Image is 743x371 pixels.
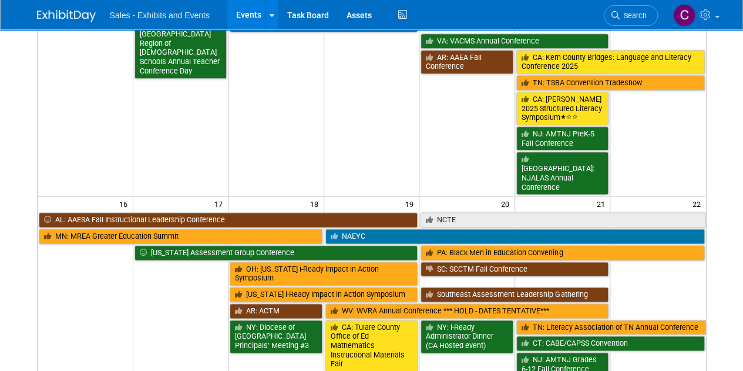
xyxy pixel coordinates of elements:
[421,212,705,228] a: NCTE
[230,303,322,319] a: AR: ACTM
[421,245,704,260] a: PA: Black Men in Education Convening
[516,75,705,91] a: TN: TSBA Convention Tradeshow
[230,320,322,353] a: NY: Diocese of [GEOGRAPHIC_DATA] Principals’ Meeting #3
[516,92,609,125] a: CA: [PERSON_NAME] 2025 Structured Literacy Symposium
[421,320,513,353] a: NY: i-Ready Administrator Dinner (CA-Hosted event)
[118,196,133,211] span: 16
[421,34,608,49] a: VA: VACMS Annual Conference
[230,262,418,286] a: OH: [US_STATE] i-Ready Impact in Action Symposium
[691,196,706,211] span: 22
[110,11,210,20] span: Sales - Exhibits and Events
[500,196,515,211] span: 20
[325,303,609,319] a: WV: WVRA Annual Conference *** HOLD - DATES TENTATIVE***
[516,50,705,74] a: CA: Kern County Bridges: Language and Literacy Conference 2025
[421,50,513,74] a: AR: AAEA Fall Conference
[620,11,647,20] span: Search
[604,5,658,26] a: Search
[213,196,228,211] span: 17
[421,287,608,302] a: Southeast Assessment Leadership Gathering
[516,320,706,335] a: TN: Literacy Association of TN Annual Conference
[37,10,96,22] img: ExhibitDay
[135,245,418,260] a: [US_STATE] Assessment Group Conference
[230,287,418,302] a: [US_STATE] i-Ready Impact in Action Symposium
[309,196,324,211] span: 18
[135,8,227,78] a: [GEOGRAPHIC_DATA]: [GEOGRAPHIC_DATA] Region of [DEMOGRAPHIC_DATA] Schools Annual Teacher Conferen...
[39,212,418,228] a: AL: AAESA Fall Instructional Leadership Conference
[325,229,705,244] a: NAEYC
[516,336,705,351] a: CT: CABE/CAPSS Convention
[516,152,609,195] a: [GEOGRAPHIC_DATA]: NJALAS Annual Conference
[673,4,695,26] img: Christine Lurz
[595,196,610,211] span: 21
[39,229,322,244] a: MN: MREA Greater Education Summit
[421,262,608,277] a: SC: SCCTM Fall Conference
[516,126,609,151] a: NJ: AMTNJ PreK-5 Fall Conference
[404,196,419,211] span: 19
